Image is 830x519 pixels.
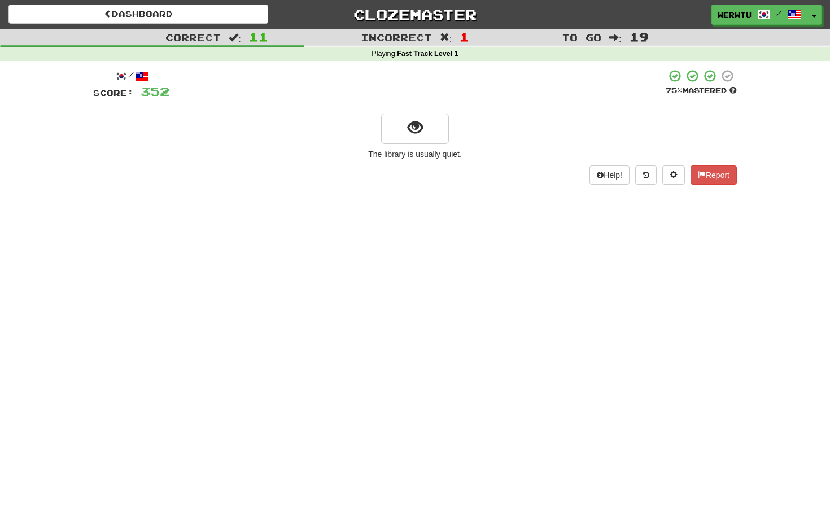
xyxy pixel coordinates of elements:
[229,33,241,42] span: :
[285,5,545,24] a: Clozemaster
[460,30,469,43] span: 1
[666,86,737,96] div: Mastered
[589,165,630,185] button: Help!
[776,9,782,17] span: /
[440,33,452,42] span: :
[562,32,601,43] span: To go
[609,33,622,42] span: :
[397,50,458,58] strong: Fast Track Level 1
[381,114,449,144] button: show sentence
[630,30,649,43] span: 19
[361,32,432,43] span: Incorrect
[141,84,169,98] span: 352
[711,5,807,25] a: werwtu /
[93,88,134,98] span: Score:
[8,5,268,24] a: Dashboard
[165,32,221,43] span: Correct
[635,165,657,185] button: Round history (alt+y)
[718,10,752,20] span: werwtu
[249,30,268,43] span: 11
[691,165,737,185] button: Report
[93,69,169,83] div: /
[93,149,737,160] div: The library is usually quiet.
[666,86,683,95] span: 75 %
